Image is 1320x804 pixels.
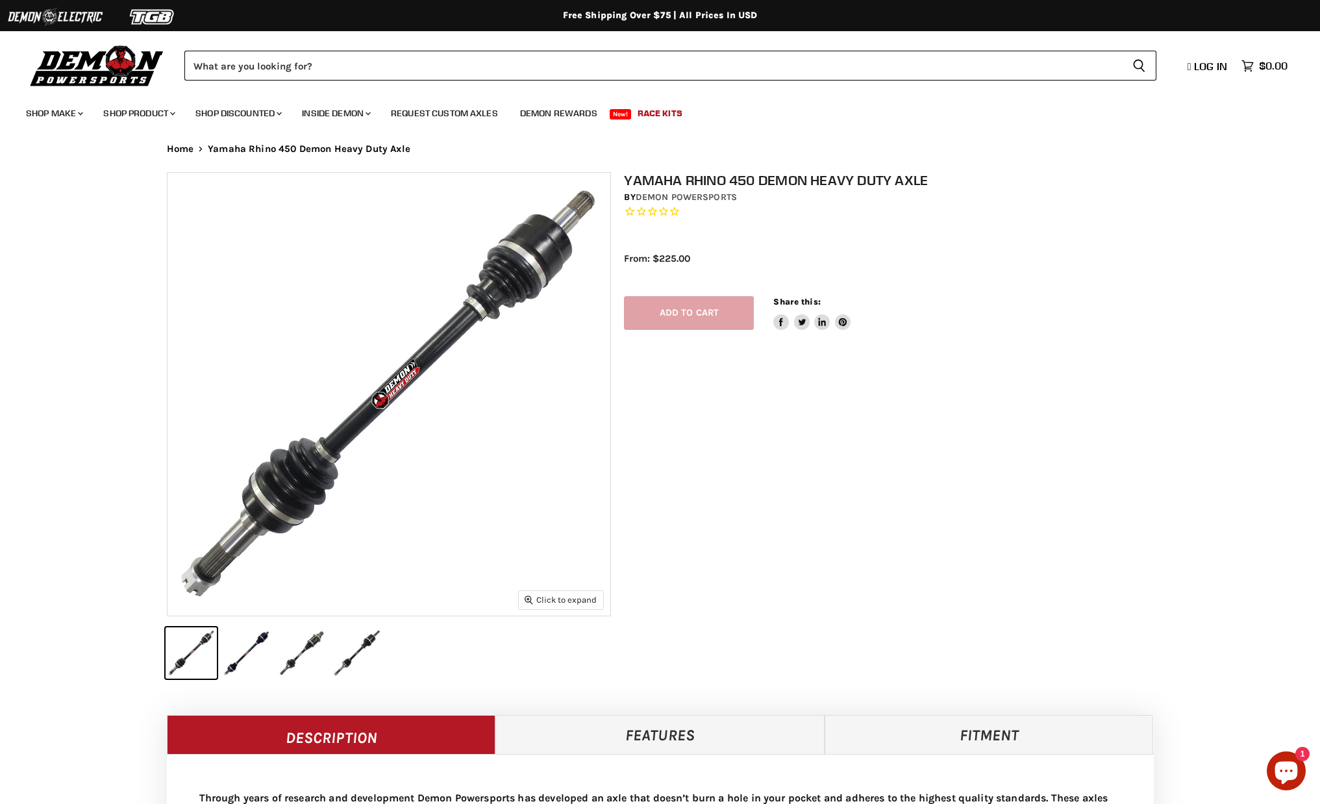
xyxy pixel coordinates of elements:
img: TGB Logo 2 [104,5,201,29]
aside: Share this: [773,296,851,331]
div: Free Shipping Over $75 | All Prices In USD [141,10,1180,21]
a: Inside Demon [292,100,379,127]
span: Share this: [773,297,820,307]
a: Race Kits [628,100,692,127]
span: Click to expand [525,595,597,605]
a: Home [167,144,194,155]
a: Shop Discounted [186,100,290,127]
form: Product [184,51,1156,81]
ul: Main menu [16,95,1284,127]
button: IMAGE thumbnail [331,627,382,679]
a: $0.00 [1235,57,1294,75]
span: New! [610,109,632,119]
a: Request Custom Axles [381,100,508,127]
inbox-online-store-chat: Shopify online store chat [1263,751,1310,794]
span: Rated 0.0 out of 5 stars 0 reviews [624,205,1167,219]
button: IMAGE thumbnail [221,627,272,679]
a: Shop Product [93,100,183,127]
span: Log in [1194,60,1227,73]
a: Shop Make [16,100,91,127]
span: Yamaha Rhino 450 Demon Heavy Duty Axle [208,144,410,155]
img: Demon Powersports [26,42,168,88]
a: Fitment [825,715,1154,754]
button: IMAGE thumbnail [166,627,217,679]
input: Search [184,51,1122,81]
img: Demon Electric Logo 2 [6,5,104,29]
span: From: $225.00 [624,253,690,264]
a: Description [167,715,496,754]
a: Log in [1182,60,1235,72]
button: Search [1122,51,1156,81]
button: Click to expand [519,591,603,609]
button: IMAGE thumbnail [276,627,327,679]
a: Demon Powersports [636,192,737,203]
div: by [624,190,1167,205]
a: Demon Rewards [510,100,607,127]
nav: Breadcrumbs [141,144,1180,155]
span: $0.00 [1259,60,1288,72]
a: Features [495,715,825,754]
img: IMAGE [168,173,610,616]
h1: Yamaha Rhino 450 Demon Heavy Duty Axle [624,172,1167,188]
